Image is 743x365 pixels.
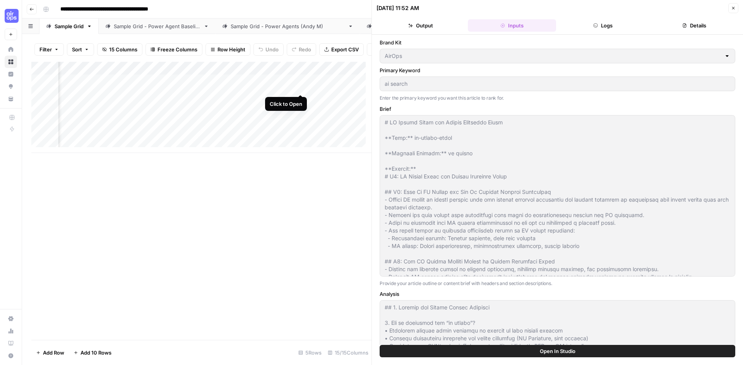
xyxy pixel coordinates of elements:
[5,350,17,362] button: Help + Support
[158,46,197,53] span: Freeze Columns
[380,290,735,298] label: Analysis
[55,22,84,30] div: Sample Grid
[559,19,647,32] button: Logs
[67,43,94,56] button: Sort
[99,19,216,34] a: Sample Grid - Power Agent Baseline
[380,94,735,102] p: Enter the primary keyword you want this article to rank for.
[5,43,17,56] a: Home
[5,93,17,105] a: Your Data
[31,346,69,359] button: Add Row
[5,9,19,23] img: September Cohort Logo
[650,19,738,32] button: Details
[39,46,52,53] span: Filter
[380,39,735,46] label: Brand Kit
[295,346,325,359] div: 5 Rows
[325,346,371,359] div: 15/15 Columns
[109,46,137,53] span: 15 Columns
[69,346,116,359] button: Add 10 Rows
[253,43,284,56] button: Undo
[216,19,360,34] a: Sample Grid - Power Agents ([PERSON_NAME])
[5,6,17,25] button: Workspace: September Cohort
[468,19,556,32] button: Inputs
[5,80,17,93] a: Opportunities
[72,46,82,53] span: Sort
[5,312,17,325] a: Settings
[270,100,302,108] div: Click to Open
[360,19,466,34] a: Sample Grid ([PERSON_NAME])
[114,22,200,30] div: Sample Grid - Power Agent Baseline
[331,46,359,53] span: Export CSV
[80,349,111,357] span: Add 10 Rows
[287,43,316,56] button: Redo
[377,4,419,12] div: [DATE] 11:52 AM
[146,43,202,56] button: Freeze Columns
[380,66,735,74] label: Primary Keyword
[97,43,142,56] button: 15 Columns
[319,43,364,56] button: Export CSV
[231,22,345,30] div: Sample Grid - Power Agents ([PERSON_NAME])
[205,43,250,56] button: Row Height
[385,52,721,60] input: AirOps
[377,19,465,32] button: Output
[39,19,99,34] a: Sample Grid
[5,337,17,350] a: Learning Hub
[540,347,575,355] span: Open In Studio
[5,56,17,68] a: Browse
[380,105,735,113] label: Brief
[5,68,17,80] a: Insights
[299,46,311,53] span: Redo
[217,46,245,53] span: Row Height
[34,43,64,56] button: Filter
[43,349,64,357] span: Add Row
[380,280,735,287] p: Provide your article outline or content brief with headers and section descriptions.
[5,325,17,337] a: Usage
[265,46,279,53] span: Undo
[380,345,735,357] button: Open In Studio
